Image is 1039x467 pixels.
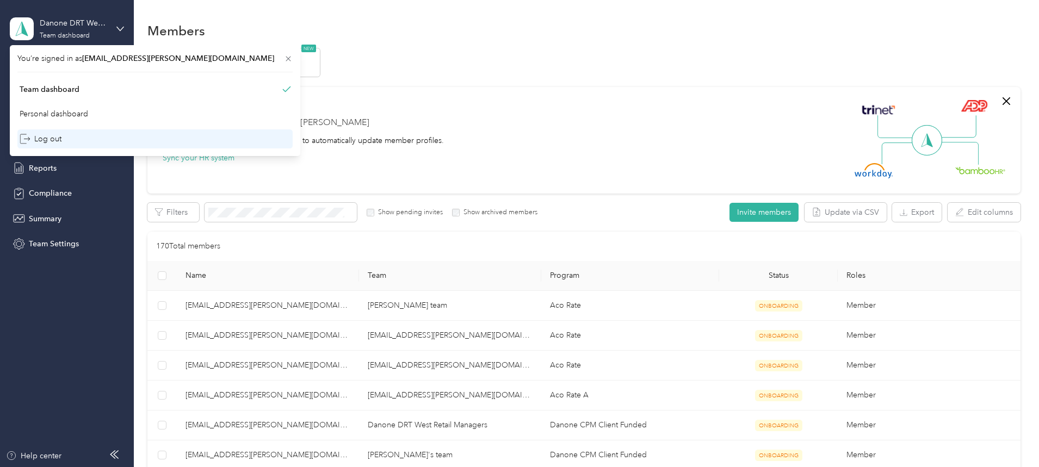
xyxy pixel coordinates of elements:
span: Name [185,271,350,280]
span: ONBOARDING [755,390,802,401]
span: You’re signed in as [17,53,293,64]
td: jlatu@acosta.com [359,381,541,410]
span: Team Settings [29,238,79,250]
td: Danone DRT West Retail Managers [359,410,541,440]
img: Line Right Down [941,142,979,165]
div: Team dashboard [40,33,90,39]
td: Member [838,321,1020,351]
label: Show archived members [460,208,537,217]
td: Aco Rate [541,291,719,321]
span: [EMAIL_ADDRESS][PERSON_NAME][DOMAIN_NAME] [185,300,350,312]
span: Reports [29,163,57,174]
td: lxwatkins@acosta.com [177,381,359,410]
div: Log out [20,133,61,145]
img: Line Right Up [938,115,976,138]
span: [EMAIL_ADDRESS][PERSON_NAME][DOMAIN_NAME] [185,329,350,341]
button: Invite members [729,203,799,222]
td: mdolan@acosta.com [177,410,359,440]
th: Status [719,261,838,291]
span: [EMAIL_ADDRESS][PERSON_NAME][DOMAIN_NAME] [185,419,350,431]
td: jnreyes@acosta.com [359,321,541,351]
td: ONBOARDING [719,321,838,351]
p: 170 Total members [156,240,220,252]
td: lsergio@acosta.com [177,351,359,381]
td: ONBOARDING [719,291,838,321]
img: BambooHR [955,166,1005,174]
span: [EMAIL_ADDRESS][PERSON_NAME][DOMAIN_NAME] [185,449,350,461]
span: NEW [301,45,316,52]
span: ONBOARDING [755,420,802,431]
td: Aco Rate A [541,381,719,410]
div: Team dashboard [20,84,79,95]
span: ONBOARDING [755,360,802,371]
h1: Members [147,25,205,36]
td: ONBOARDING [719,381,838,410]
th: Roles [838,261,1020,291]
span: Compliance [29,188,72,199]
button: Update via CSV [805,203,887,222]
div: Integrate your HR system with Everlance to automatically update member profiles. [163,135,444,146]
img: Line Left Up [877,115,916,139]
th: Program [541,261,719,291]
img: Trinet [859,102,898,117]
div: Danone DRT West Retail Managers [40,17,108,29]
span: ONBOARDING [755,300,802,312]
td: Aco Rate [541,351,719,381]
button: Help center [6,450,61,462]
td: jcoonradt@acosta.com [177,291,359,321]
span: [EMAIL_ADDRESS][PERSON_NAME][DOMAIN_NAME] [82,54,274,63]
td: llsergio@acosta.com [177,321,359,351]
span: [EMAIL_ADDRESS][PERSON_NAME][DOMAIN_NAME] [185,389,350,401]
div: Personal dashboard [20,108,88,120]
td: Member [838,351,1020,381]
span: ONBOARDING [755,450,802,461]
span: [EMAIL_ADDRESS][PERSON_NAME][DOMAIN_NAME] [185,359,350,371]
th: Name [177,261,359,291]
td: ONBOARDING [719,351,838,381]
td: Member [838,381,1020,410]
img: Line Left Down [881,142,919,164]
td: jnreyes@acosta.com [359,351,541,381]
td: Member [838,291,1020,321]
button: Filters [147,203,199,222]
button: Sync your HR system [163,152,234,164]
span: Summary [29,213,61,225]
td: Member [838,410,1020,440]
td: Jacquelyn Jester's team [359,291,541,321]
label: Show pending invites [374,208,443,217]
span: ONBOARDING [755,330,802,341]
td: ONBOARDING [719,410,838,440]
img: Workday [855,163,893,178]
img: ADP [961,99,987,112]
td: Danone CPM Client Funded [541,410,719,440]
button: Edit columns [948,203,1021,222]
button: Export [892,203,942,222]
td: Aco Rate [541,321,719,351]
th: Team [359,261,541,291]
iframe: Everlance-gr Chat Button Frame [978,406,1039,467]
